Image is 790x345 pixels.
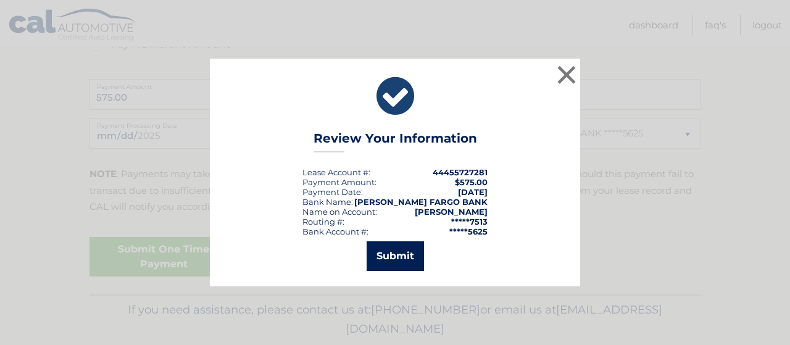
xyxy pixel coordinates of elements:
div: Name on Account: [302,207,377,217]
div: Routing #: [302,217,344,227]
strong: [PERSON_NAME] FARGO BANK [354,197,488,207]
span: Payment Date [302,187,361,197]
strong: 44455727281 [433,167,488,177]
div: Bank Name: [302,197,353,207]
div: Payment Amount: [302,177,376,187]
button: × [554,62,579,87]
div: : [302,187,363,197]
span: [DATE] [458,187,488,197]
strong: [PERSON_NAME] [415,207,488,217]
span: $575.00 [455,177,488,187]
div: Lease Account #: [302,167,370,177]
h3: Review Your Information [314,131,477,152]
button: Submit [367,241,424,271]
div: Bank Account #: [302,227,368,236]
